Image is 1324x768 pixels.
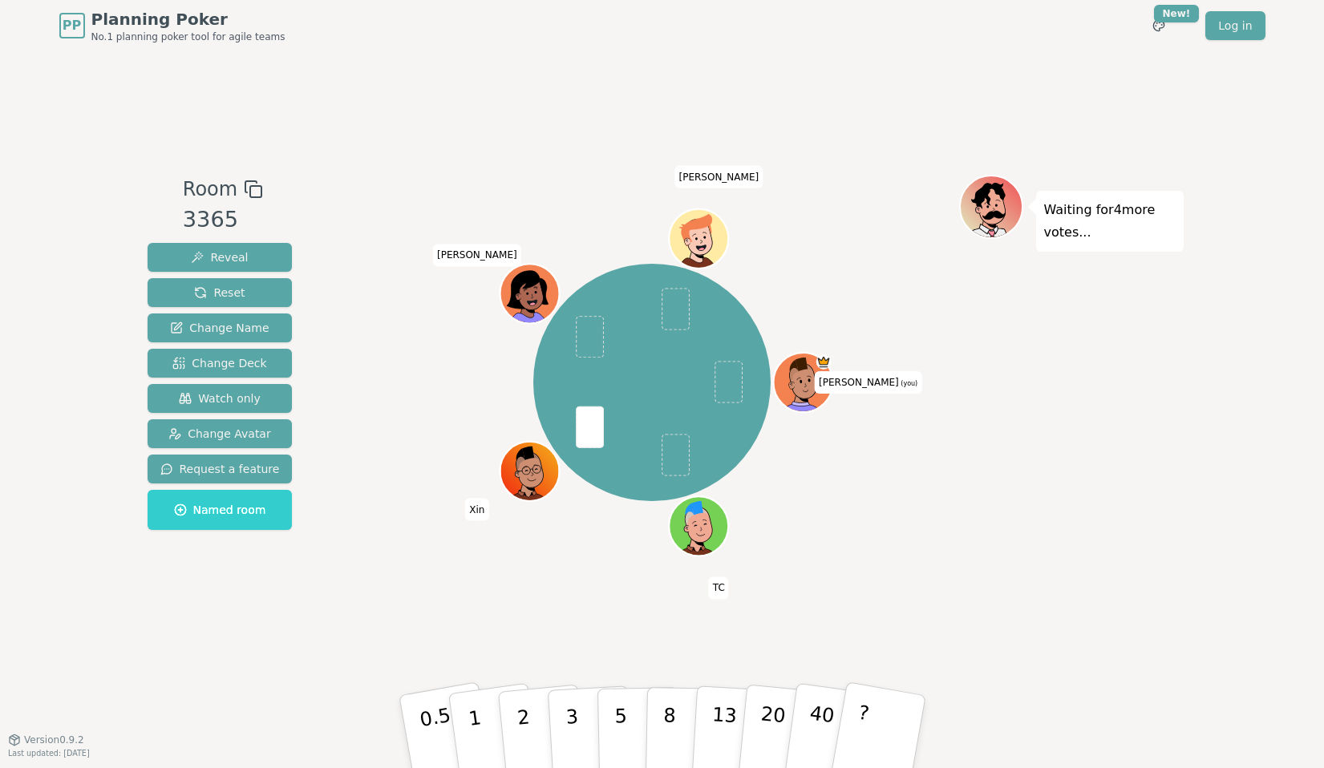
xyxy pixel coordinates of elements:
[465,498,488,520] span: Click to change your name
[59,8,285,43] a: PPPlanning PokerNo.1 planning poker tool for agile teams
[148,278,293,307] button: Reset
[148,349,293,378] button: Change Deck
[63,16,81,35] span: PP
[1154,5,1200,22] div: New!
[172,355,266,371] span: Change Deck
[775,354,832,410] button: Click to change your avatar
[1144,11,1173,40] button: New!
[148,455,293,483] button: Request a feature
[8,734,84,746] button: Version0.9.2
[674,165,763,188] span: Click to change your name
[168,426,271,442] span: Change Avatar
[1044,199,1176,244] p: Waiting for 4 more votes...
[8,749,90,758] span: Last updated: [DATE]
[148,384,293,413] button: Watch only
[815,371,921,394] span: Click to change your name
[191,249,248,265] span: Reveal
[899,380,918,387] span: (you)
[816,354,832,370] span: Evan is the host
[160,461,280,477] span: Request a feature
[148,490,293,530] button: Named room
[183,175,237,204] span: Room
[148,243,293,272] button: Reveal
[194,285,245,301] span: Reset
[433,244,521,266] span: Click to change your name
[91,8,285,30] span: Planning Poker
[1205,11,1265,40] a: Log in
[91,30,285,43] span: No.1 planning poker tool for agile teams
[170,320,269,336] span: Change Name
[174,502,266,518] span: Named room
[179,390,261,406] span: Watch only
[24,734,84,746] span: Version 0.9.2
[709,576,729,599] span: Click to change your name
[183,204,263,236] div: 3365
[148,313,293,342] button: Change Name
[148,419,293,448] button: Change Avatar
